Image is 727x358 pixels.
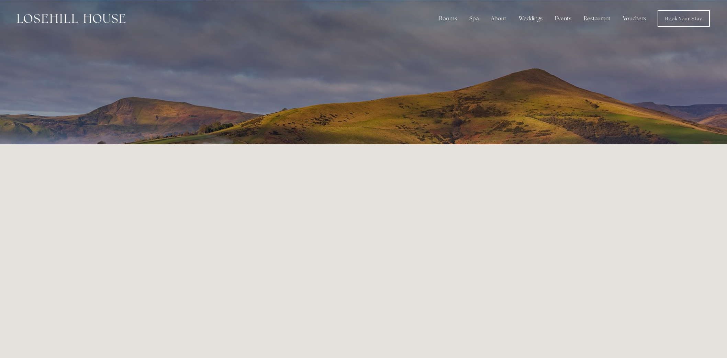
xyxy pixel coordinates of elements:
div: About [485,12,512,25]
div: Weddings [513,12,548,25]
div: Spa [464,12,484,25]
div: Restaurant [578,12,616,25]
div: Events [549,12,577,25]
div: Rooms [434,12,462,25]
img: Losehill House [17,14,125,23]
a: Vouchers [617,12,651,25]
a: Book Your Stay [658,10,710,27]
